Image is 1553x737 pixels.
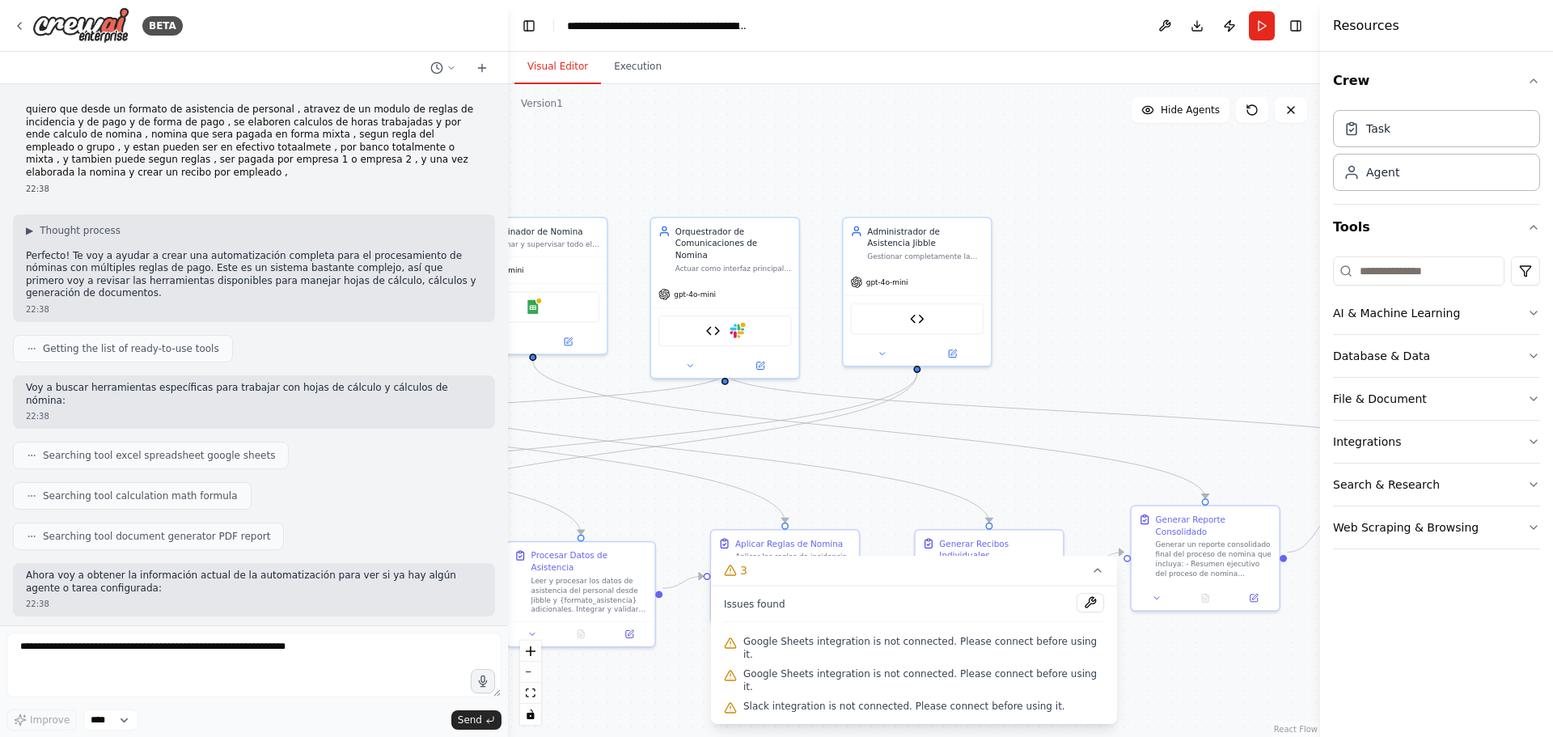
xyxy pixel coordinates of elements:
[662,570,703,595] g: Edge from c8db4548-545b-4d40-83ce-aaa81d10ae54 to 599832f0-b16e-415b-9217-b26e81567d21
[910,311,925,326] img: Jibble Attendance Control
[1333,250,1540,562] div: Tools
[939,537,1056,561] div: Generar Recibos Individuales
[1234,591,1275,605] button: Open in side panel
[26,250,482,300] p: Perfecto! Te voy a ayudar a crear una automatización completa para el procesamiento de nóminas co...
[506,541,656,647] div: Procesar Datos de AsistenciaLeer y procesar los datos de asistencia del personal desde Jibble y {...
[735,537,843,549] div: Aplicar Reglas de Nomina
[26,303,482,316] div: 22:38
[531,549,648,574] div: Procesar Datos de Asistencia
[743,635,1104,661] span: Google Sheets integration is not connected. Please connect before using it.
[458,714,482,726] span: Send
[842,217,992,367] div: Administrador de Asistencia JibbleGestionar completamente la plataforma Jibble de control de asis...
[914,529,1064,635] div: Generar Recibos IndividualesGenerar recibos de nomina individuales para cada empleado basado en l...
[26,224,121,237] button: ▶Thought process
[1333,16,1399,36] h4: Resources
[43,449,275,462] span: Searching tool excel spreadsheet google sheets
[520,683,541,704] button: fit view
[743,700,1065,713] span: Slack integration is not connected. Please connect before using it.
[740,562,747,578] span: 3
[1333,378,1540,420] button: File & Document
[520,641,541,662] button: zoom in
[1333,421,1540,463] button: Integrations
[1333,335,1540,377] button: Database & Data
[161,373,924,523] g: Edge from 6345005b-11b9-48e6-adf6-12477cb7c66a to 3d78f004-80d5-4d55-bc4d-6379fc9976df
[483,225,599,237] div: Coordinador de Nomina
[567,18,749,34] nav: breadcrumb
[424,58,463,78] button: Switch to previous chat
[26,382,482,407] p: Voy a buscar herramientas específicas para trabajar con hojas de cálculo y cálculos de nómina:
[710,529,861,624] div: Aplicar Reglas de NominaAplicar las reglas de incidencia y pago a los datos de asistencia procesa...
[867,252,984,261] div: Gestionar completamente la plataforma Jibble de control de asistencia, incluyendo administracion ...
[1333,104,1540,204] div: Crew
[520,662,541,683] button: zoom out
[866,277,908,287] span: gpt-4o-mini
[483,239,599,249] div: Coordinar y supervisar todo el proceso de calculo de nomina desde el procesamiento de asistencia ...
[1156,540,1272,578] div: Generar un reporte consolidado final del proceso de nomina que incluya: - Resumen ejecutivo del p...
[458,217,608,355] div: Coordinador de NominaCoordinar y supervisar todo el proceso de calculo de nomina desde el procesa...
[26,570,482,595] p: Ahora voy a obtener la información actual de la automatización para ver si ya hay algún agente o ...
[527,361,1211,498] g: Edge from c9295f44-247c-41ea-aeee-1b1c8f05e344 to 35d7e7fa-06c1-40ea-8699-645686544e39
[1333,464,1540,506] button: Search & Research
[1366,164,1399,180] div: Agent
[743,667,1104,693] span: Google Sheets integration is not connected. Please connect before using it.
[514,50,601,84] button: Visual Editor
[520,704,541,725] button: toggle interactivity
[724,598,785,611] span: Issues found
[675,264,792,273] div: Actuar como interfaz principal entre usuarios externos (WhatsApp, chat, Slack, Teams) y el sistem...
[526,299,540,314] img: Google Sheets
[1333,58,1540,104] button: Crew
[26,183,482,195] div: 22:38
[601,50,675,84] button: Execution
[471,669,495,693] button: Click to speak your automation idea
[918,346,986,361] button: Open in side panel
[867,225,984,249] div: Administrador de Asistencia Jibble
[556,627,607,642] button: No output available
[6,709,77,731] button: Improve
[1366,121,1390,137] div: Task
[30,714,70,726] span: Improve
[706,324,721,338] img: External Communication Handler
[1333,205,1540,250] button: Tools
[1284,15,1307,37] button: Hide right sidebar
[1274,725,1318,734] a: React Flow attribution
[1132,97,1229,123] button: Hide Agents
[674,290,716,299] span: gpt-4o-mini
[451,710,501,730] button: Send
[719,373,1433,451] g: Edge from 83539504-79d7-4eea-bf82-0e7e5d217cde to 07da6178-060a-4707-baaa-ecb1ed2f83f2
[482,265,524,275] span: gpt-4o-mini
[26,224,33,237] span: ▶
[32,7,129,44] img: Logo
[43,489,238,502] span: Searching tool calculation math formula
[26,598,482,610] div: 22:38
[142,16,183,36] div: BETA
[43,342,219,355] span: Getting the list of ready-to-use tools
[726,358,794,373] button: Open in side panel
[675,225,792,261] div: Orquestrador de Comunicaciones de Nomina
[469,58,495,78] button: Start a new chat
[26,410,482,422] div: 22:38
[26,104,482,180] p: quiero que desde un formato de asistencia de personal , atravez de un modulo de reglas de inciden...
[43,530,270,543] span: Searching tool document generator PDF report
[1333,292,1540,334] button: AI & Machine Learning
[1130,505,1280,611] div: Generar Reporte ConsolidadoGenerar un reporte consolidado final del proceso de nomina que incluya...
[1071,546,1123,582] g: Edge from 7b4a0685-2373-49c4-a719-506ee75162be to 35d7e7fa-06c1-40ea-8699-645686544e39
[518,15,540,37] button: Hide left sidebar
[370,373,923,523] g: Edge from 6345005b-11b9-48e6-adf6-12477cb7c66a to 3e039394-df90-4508-a1f3-af2ed2fc0f9a
[730,324,744,338] img: Slack
[521,97,563,110] div: Version 1
[711,556,1117,586] button: 3
[735,552,852,591] div: Aplicar las reglas de incidencia y pago a los datos de asistencia procesados para cada empleado: ...
[609,627,650,642] button: Open in side panel
[1180,591,1231,605] button: No output available
[1161,104,1220,116] span: Hide Agents
[650,217,801,379] div: Orquestrador de Comunicaciones de NominaActuar como interfaz principal entre usuarios externos (W...
[534,334,602,349] button: Open in side panel
[531,576,648,615] div: Leer y procesar los datos de asistencia del personal desde Jibble y {formato_asistencia} adiciona...
[520,641,541,725] div: React Flow controls
[1156,514,1272,538] div: Generar Reporte Consolidado
[40,224,121,237] span: Thought process
[1333,506,1540,549] button: Web Scraping & Browsing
